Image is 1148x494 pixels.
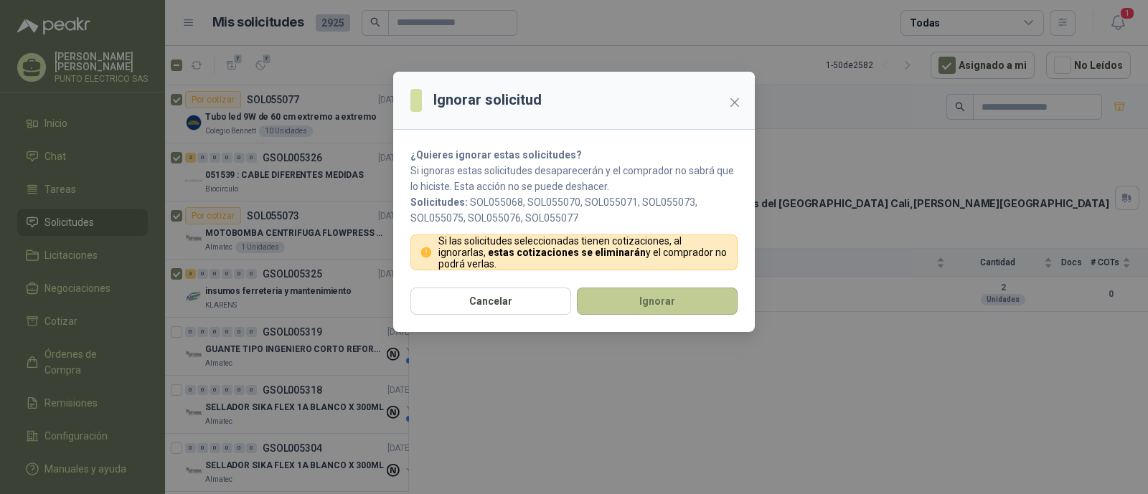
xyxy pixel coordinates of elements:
b: Solicitudes: [410,196,468,208]
h3: Ignorar solicitud [433,89,542,111]
strong: ¿Quieres ignorar estas solicitudes? [410,149,582,161]
p: Si ignoras estas solicitudes desaparecerán y el comprador no sabrá que lo hiciste. Esta acción no... [410,163,738,194]
strong: estas cotizaciones se eliminarán [488,247,646,258]
button: Ignorar [577,288,738,315]
span: close [729,97,740,108]
p: SOL055068, SOL055070, SOL055071, SOL055073, SOL055075, SOL055076, SOL055077 [410,194,738,226]
button: Cancelar [410,288,571,315]
p: Si las solicitudes seleccionadas tienen cotizaciones, al ignorarlas, y el comprador no podrá verlas. [438,235,729,270]
button: Close [723,91,746,114]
